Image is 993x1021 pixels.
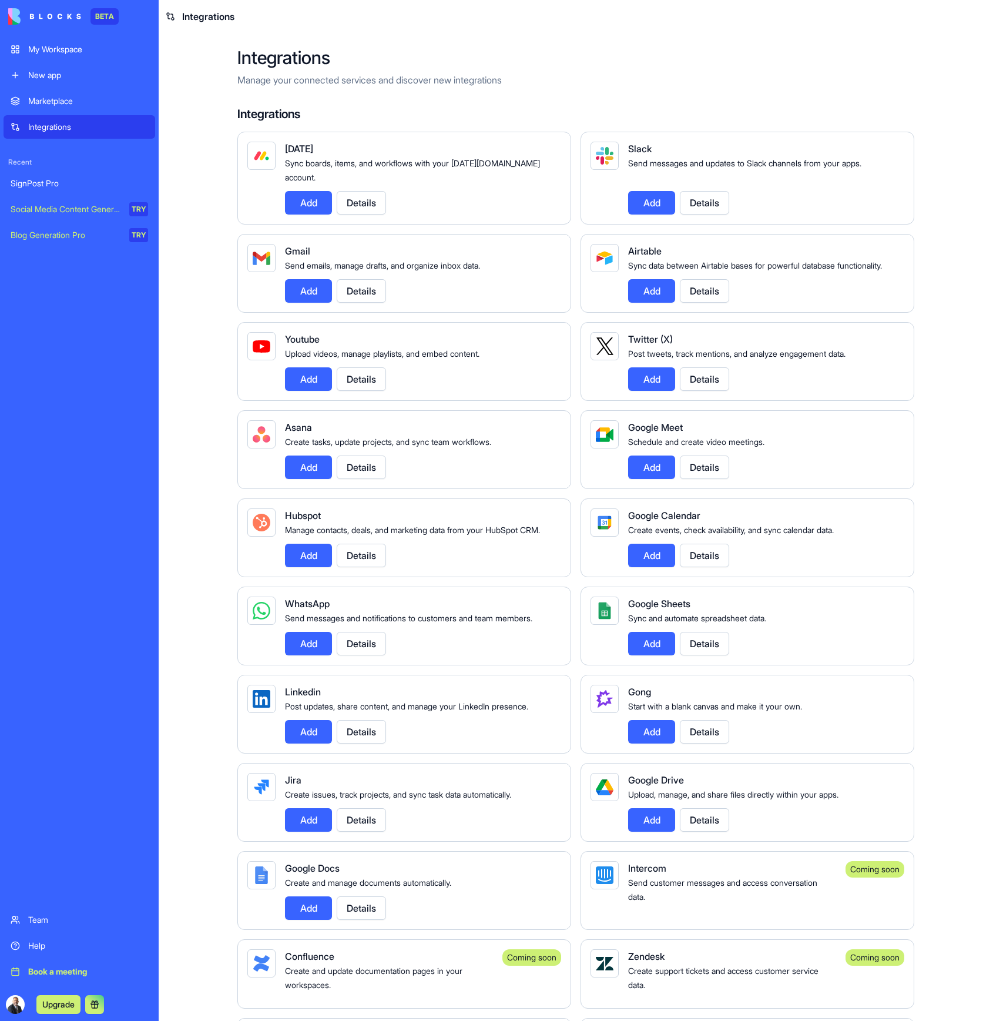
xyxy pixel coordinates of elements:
span: Google Meet [628,421,683,433]
button: Add [628,808,675,832]
span: Create events, check availability, and sync calendar data. [628,525,834,535]
span: Gong [628,686,651,698]
button: Details [337,720,386,744]
span: Asana [285,421,312,433]
button: Add [628,544,675,567]
span: Jira [285,774,301,786]
div: Help [28,940,148,952]
span: Create issues, track projects, and sync task data automatically. [285,789,511,799]
a: Team [4,908,155,932]
span: Google Sheets [628,598,690,610]
span: Create support tickets and access customer service data. [628,966,818,990]
span: Create tasks, update projects, and sync team workflows. [285,437,491,447]
span: Schedule and create video meetings. [628,437,764,447]
span: Post updates, share content, and manage your LinkedIn presence. [285,701,528,711]
span: Upload videos, manage playlists, and embed content. [285,349,479,359]
span: Create and manage documents automatically. [285,878,451,888]
span: Hubspot [285,510,321,521]
button: Add [628,367,675,391]
span: Send customer messages and access conversation data. [628,878,817,902]
span: Slack [628,143,652,155]
a: Integrations [4,115,155,139]
h2: Integrations [237,47,914,68]
button: Add [285,808,332,832]
button: Add [285,367,332,391]
div: Integrations [28,121,148,133]
span: Linkedin [285,686,321,698]
div: Blog Generation Pro [11,229,121,241]
button: Details [337,279,386,303]
a: My Workspace [4,38,155,61]
span: Send messages and notifications to customers and team members. [285,613,532,623]
button: Details [680,191,729,215]
span: Sync data between Airtable bases for powerful database functionality. [628,260,882,270]
a: Social Media Content GeneratorTRY [4,197,155,221]
a: BETA [8,8,119,25]
span: WhatsApp [285,598,330,610]
img: ACg8ocLBKVDv-t24ZmSdbx4-sXTpmyPckNZ7SWjA-tiWuwpKsCaFGmO6aA=s96-c [6,995,25,1014]
span: Youtube [285,333,320,345]
span: Sync and automate spreadsheet data. [628,613,766,623]
button: Details [680,808,729,832]
button: Details [680,456,729,479]
a: Marketplace [4,89,155,113]
span: Recent [4,158,155,167]
a: Blog Generation ProTRY [4,223,155,247]
span: Send messages and updates to Slack channels from your apps. [628,158,861,168]
button: Details [680,632,729,655]
a: New app [4,63,155,87]
button: Add [628,632,675,655]
button: Details [337,191,386,215]
span: Google Docs [285,862,340,874]
span: Airtable [628,245,662,257]
span: Intercom [628,862,666,874]
span: Twitter (X) [628,333,673,345]
span: Sync boards, items, and workflows with your [DATE][DOMAIN_NAME] account. [285,158,540,182]
span: Integrations [182,9,234,24]
div: Coming soon [846,861,904,878]
span: Confluence [285,950,334,962]
button: Add [285,191,332,215]
span: Manage contacts, deals, and marketing data from your HubSpot CRM. [285,525,540,535]
button: Add [285,632,332,655]
span: Upload, manage, and share files directly within your apps. [628,789,838,799]
div: New app [28,69,148,81]
button: Upgrade [36,995,80,1014]
button: Details [337,367,386,391]
button: Details [337,896,386,920]
span: Gmail [285,245,310,257]
div: Coming soon [846,949,904,966]
button: Details [337,544,386,567]
button: Add [285,720,332,744]
button: Details [337,632,386,655]
p: Manage your connected services and discover new integrations [237,73,914,87]
button: Add [285,896,332,920]
span: Google Calendar [628,510,700,521]
span: Google Drive [628,774,684,786]
button: Add [628,191,675,215]
span: Start with a blank canvas and make it your own. [628,701,802,711]
span: [DATE] [285,143,313,155]
button: Details [680,720,729,744]
span: Zendesk [628,950,665,962]
button: Details [337,456,386,479]
span: Create and update documentation pages in your workspaces. [285,966,462,990]
h4: Integrations [237,106,914,122]
a: Help [4,934,155,958]
div: Social Media Content Generator [11,203,121,215]
a: SignPost Pro [4,172,155,195]
span: Post tweets, track mentions, and analyze engagement data. [628,349,846,359]
button: Details [337,808,386,832]
div: Team [28,914,148,926]
button: Add [285,544,332,567]
button: Details [680,367,729,391]
button: Add [628,279,675,303]
button: Add [628,456,675,479]
img: logo [8,8,81,25]
button: Details [680,279,729,303]
button: Add [285,279,332,303]
button: Details [680,544,729,567]
div: Marketplace [28,95,148,107]
button: Add [628,720,675,744]
div: TRY [129,228,148,242]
